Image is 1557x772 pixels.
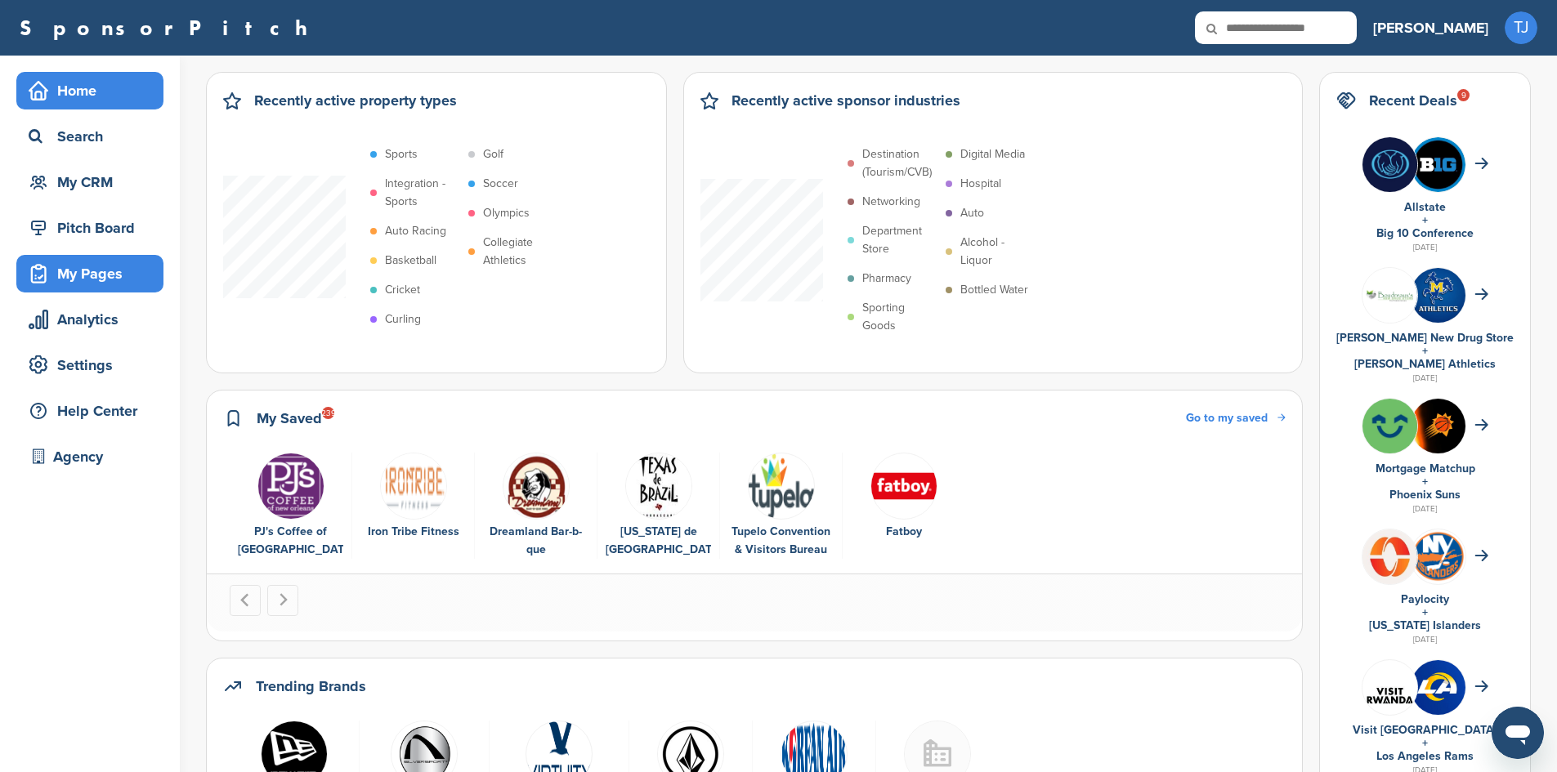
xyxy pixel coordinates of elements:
[360,453,466,541] a: Screen shot 2017 02 28 at 11.26.37 am Iron Tribe Fitness
[385,252,436,270] p: Basketball
[851,453,957,541] a: Fatboy Fatboy
[25,213,163,243] div: Pitch Board
[322,407,334,419] div: 239
[20,17,318,38] a: SponsorPitch
[1186,409,1286,427] a: Go to my saved
[1362,668,1417,706] img: Vr
[862,270,911,288] p: Pharmacy
[1336,502,1514,516] div: [DATE]
[1362,529,1417,584] img: Plbeo0ob 400x400
[25,396,163,426] div: Help Center
[25,167,163,197] div: My CRM
[25,122,163,151] div: Search
[1422,213,1428,227] a: +
[843,453,965,559] div: 6 of 6
[267,585,298,616] button: Next slide
[16,72,163,109] a: Home
[1336,371,1514,386] div: [DATE]
[1336,632,1514,647] div: [DATE]
[16,392,163,430] a: Help Center
[1376,226,1474,240] a: Big 10 Conference
[25,442,163,471] div: Agency
[870,453,937,520] img: Fatboy
[732,89,960,112] h2: Recently active sponsor industries
[960,175,1001,193] p: Hospital
[862,193,920,211] p: Networking
[385,310,421,328] p: Curling
[851,523,957,541] div: Fatboy
[862,145,937,181] p: Destination (Tourism/CVB)
[16,255,163,292] a: My Pages
[625,453,692,520] img: 13043297 10154858701473345 5868918505910838788 n
[748,453,815,520] img: Footer logo
[1422,736,1428,750] a: +
[380,453,447,520] img: Screen shot 2017 02 28 at 11.26.37 am
[960,204,984,222] p: Auto
[25,305,163,334] div: Analytics
[238,453,343,559] a: Download PJ's Coffee of [GEOGRAPHIC_DATA]
[1411,268,1465,323] img: Zebvxuqj 400x400
[16,118,163,155] a: Search
[1336,240,1514,255] div: [DATE]
[475,453,597,559] div: 3 of 6
[1422,605,1428,619] a: +
[16,438,163,475] a: Agency
[960,234,1036,270] p: Alcohol - Liquor
[1376,749,1474,763] a: Los Angeles Rams
[1389,488,1461,502] a: Phoenix Suns
[25,350,163,380] div: Settings
[1362,137,1417,192] img: Bi wggbs 400x400
[352,453,475,559] div: 2 of 6
[1376,462,1475,475] a: Mortgage Matchup
[1411,660,1465,715] img: No7msulo 400x400
[385,281,420,299] p: Cricket
[1186,411,1268,425] span: Go to my saved
[16,209,163,247] a: Pitch Board
[25,76,163,105] div: Home
[238,523,343,559] div: PJ's Coffee of [GEOGRAPHIC_DATA]
[256,675,366,698] h2: Trending Brands
[597,453,720,559] div: 4 of 6
[360,523,466,541] div: Iron Tribe Fitness
[257,407,322,430] h2: My Saved
[385,145,418,163] p: Sports
[1411,137,1465,192] img: Eum25tej 400x400
[1404,200,1446,214] a: Allstate
[1373,10,1488,46] a: [PERSON_NAME]
[16,346,163,384] a: Settings
[483,234,558,270] p: Collegiate Athletics
[483,453,588,559] a: Screen shot 2015 12 11 at 12.54.52 pm Dreamland Bar-b-que
[230,453,352,559] div: 1 of 6
[1354,357,1496,371] a: [PERSON_NAME] Athletics
[16,301,163,338] a: Analytics
[960,145,1025,163] p: Digital Media
[483,204,530,222] p: Olympics
[385,222,446,240] p: Auto Racing
[1505,11,1537,44] span: TJ
[483,523,588,559] div: Dreamland Bar-b-que
[385,175,460,211] p: Integration - Sports
[254,89,457,112] h2: Recently active property types
[720,453,843,559] div: 5 of 6
[862,222,937,258] p: Department Store
[1362,399,1417,453] img: Flurpgkm 400x400
[16,163,163,201] a: My CRM
[1422,344,1428,358] a: +
[1373,16,1488,39] h3: [PERSON_NAME]
[1401,592,1449,606] a: Paylocity
[1362,268,1417,323] img: Group 247
[1411,399,1465,453] img: 70sdsdto 400x400
[1369,618,1481,632] a: [US_STATE] Islanders
[25,259,163,288] div: My Pages
[606,523,711,559] div: [US_STATE] de [GEOGRAPHIC_DATA]
[230,585,261,616] button: Go to last slide
[1353,723,1497,737] a: Visit [GEOGRAPHIC_DATA]
[728,453,834,559] a: Footer logo Tupelo Convention & Visitors Bureau
[1411,530,1465,583] img: Open uri20141112 64162 1syu8aw?1415807642
[257,453,324,520] img: Download
[483,145,503,163] p: Golf
[862,299,937,335] p: Sporting Goods
[606,453,711,559] a: 13043297 10154858701473345 5868918505910838788 n [US_STATE] de [GEOGRAPHIC_DATA]
[1336,331,1514,345] a: [PERSON_NAME] New Drug Store
[960,281,1028,299] p: Bottled Water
